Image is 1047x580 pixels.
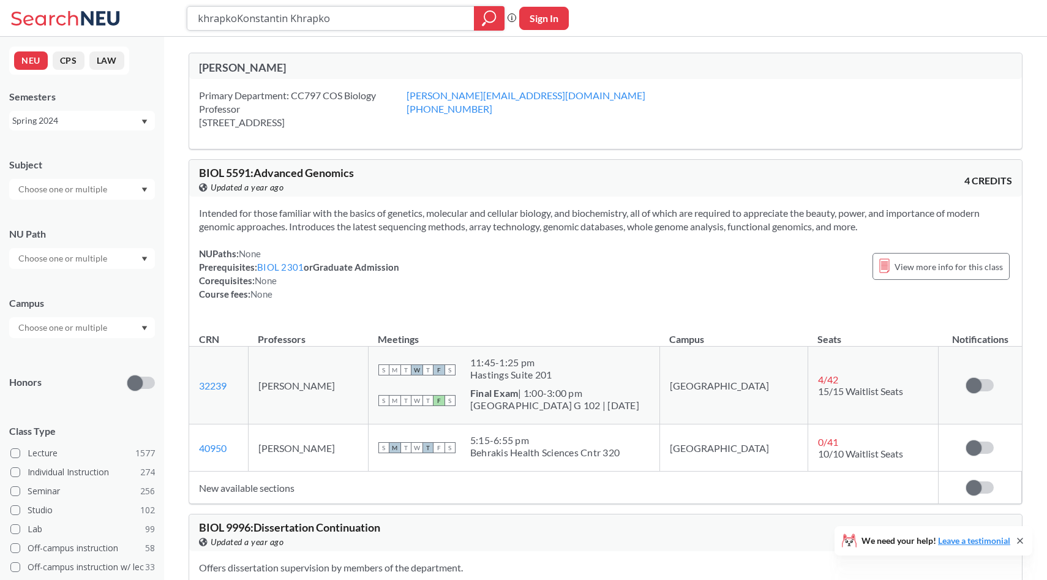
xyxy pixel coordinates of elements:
[368,320,659,347] th: Meetings
[389,364,400,375] span: M
[378,442,389,453] span: S
[12,114,140,127] div: Spring 2024
[378,364,389,375] span: S
[411,442,422,453] span: W
[389,442,400,453] span: M
[199,333,219,346] div: CRN
[199,166,354,179] span: BIOL 5591 : Advanced Genomics
[199,247,399,301] div: NUPaths: Prerequisites: or Graduate Admission Corequisites: Course fees:
[9,317,155,338] div: Dropdown arrow
[470,399,639,412] div: [GEOGRAPHIC_DATA] G 102 | [DATE]
[248,424,368,472] td: [PERSON_NAME]
[659,347,808,424] td: [GEOGRAPHIC_DATA]
[248,347,368,424] td: [PERSON_NAME]
[199,562,463,573] span: Offers dissertation supervision by members of the department.
[199,380,227,391] a: 32239
[9,227,155,241] div: NU Path
[10,502,155,518] label: Studio
[257,262,304,273] a: BIOL 2301
[470,434,620,446] div: 5:15 - 6:55 pm
[145,560,155,574] span: 33
[939,320,1022,347] th: Notifications
[433,364,445,375] span: F
[9,179,155,200] div: Dropdown arrow
[141,119,148,124] svg: Dropdown arrow
[938,535,1010,546] a: Leave a testimonial
[140,465,155,479] span: 274
[470,369,552,381] div: Hastings Suite 201
[895,259,1003,274] span: View more info for this class
[10,445,155,461] label: Lecture
[145,541,155,555] span: 58
[964,174,1012,187] span: 4 CREDITS
[145,522,155,536] span: 99
[470,446,620,459] div: Behrakis Health Sciences Cntr 320
[199,442,227,454] a: 40950
[9,90,155,104] div: Semesters
[411,364,422,375] span: W
[470,387,519,399] b: Final Exam
[141,326,148,331] svg: Dropdown arrow
[140,484,155,498] span: 256
[89,51,124,70] button: LAW
[250,288,272,299] span: None
[422,364,433,375] span: T
[211,181,283,194] span: Updated a year ago
[818,385,903,397] span: 15/15 Waitlist Seats
[199,61,606,74] div: [PERSON_NAME]
[433,395,445,406] span: F
[470,356,552,369] div: 11:45 - 1:25 pm
[248,320,368,347] th: Professors
[199,207,980,232] span: Intended for those familiar with the basics of genetics, molecular and cellular biology, and bioc...
[407,89,645,101] a: [PERSON_NAME][EMAIL_ADDRESS][DOMAIN_NAME]
[53,51,84,70] button: CPS
[407,103,492,115] a: [PHONE_NUMBER]
[422,442,433,453] span: T
[14,51,48,70] button: NEU
[10,559,155,575] label: Off-campus instruction w/ lec
[10,521,155,537] label: Lab
[818,436,838,448] span: 0 / 41
[141,187,148,192] svg: Dropdown arrow
[400,364,411,375] span: T
[12,251,115,266] input: Choose one or multiple
[400,395,411,406] span: T
[818,448,903,459] span: 10/10 Waitlist Seats
[10,540,155,556] label: Off-campus instruction
[659,424,808,472] td: [GEOGRAPHIC_DATA]
[389,395,400,406] span: M
[861,537,1010,545] span: We need your help!
[9,424,155,438] span: Class Type
[199,89,407,129] div: Primary Department: CC797 COS Biology Professor [STREET_ADDRESS]
[422,395,433,406] span: T
[659,320,808,347] th: Campus
[482,10,497,27] svg: magnifying glass
[474,6,505,31] div: magnifying glass
[211,535,283,549] span: Updated a year ago
[378,395,389,406] span: S
[519,7,569,30] button: Sign In
[10,464,155,480] label: Individual Instruction
[12,320,115,335] input: Choose one or multiple
[199,521,380,534] span: BIOL 9996 : Dissertation Continuation
[135,446,155,460] span: 1577
[445,364,456,375] span: S
[197,8,465,29] input: Class, professor, course number, "phrase"
[9,111,155,130] div: Spring 2024Dropdown arrow
[9,296,155,310] div: Campus
[818,374,838,385] span: 4 / 42
[445,442,456,453] span: S
[12,182,115,197] input: Choose one or multiple
[141,257,148,262] svg: Dropdown arrow
[239,248,261,259] span: None
[400,442,411,453] span: T
[189,472,939,504] td: New available sections
[9,248,155,269] div: Dropdown arrow
[140,503,155,517] span: 102
[433,442,445,453] span: F
[445,395,456,406] span: S
[9,375,42,390] p: Honors
[255,275,277,286] span: None
[411,395,422,406] span: W
[808,320,939,347] th: Seats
